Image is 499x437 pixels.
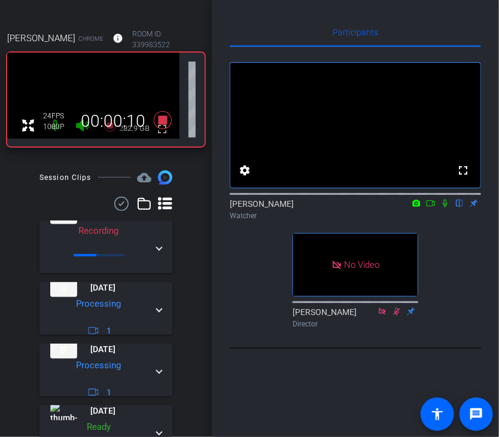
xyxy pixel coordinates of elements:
[137,170,151,185] span: Destinations for your clips
[132,29,193,50] div: ROOM ID: 339983522
[112,33,123,44] mat-icon: info
[39,172,92,184] div: Session Clips
[238,163,252,178] mat-icon: settings
[137,170,151,185] mat-icon: cloud_upload
[43,122,73,132] div: 1080P
[39,221,172,273] mat-expansion-panel-header: thumb-nail[DATE]Recording
[50,341,77,359] img: thumb-nail
[90,282,115,294] span: [DATE]
[90,343,115,356] span: [DATE]
[452,197,467,208] mat-icon: flip
[469,407,483,421] mat-icon: message
[71,359,127,372] div: Processing
[90,405,115,417] span: [DATE]
[293,306,418,329] div: [PERSON_NAME]
[293,319,418,329] div: Director
[50,402,77,420] img: thumb-nail
[71,297,127,311] div: Processing
[333,28,378,36] span: Participants
[39,282,172,335] mat-expansion-panel-header: thumb-nail[DATE]Processing1
[430,407,445,421] mat-icon: accessibility
[107,325,112,337] span: 1
[456,163,470,178] mat-icon: fullscreen
[51,112,64,120] span: FPS
[230,198,481,221] div: [PERSON_NAME]
[344,259,379,270] span: No Video
[73,111,153,132] div: 00:00:10
[39,344,172,396] mat-expansion-panel-header: thumb-nail[DATE]Processing1
[7,32,75,45] span: [PERSON_NAME]
[158,170,172,185] img: Session clips
[73,224,125,238] div: Recording
[43,111,73,121] div: 24
[50,279,77,297] img: thumb-nail
[81,420,117,434] div: Ready
[78,34,104,43] span: Chrome
[230,210,481,221] div: Watcher
[107,386,112,399] span: 1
